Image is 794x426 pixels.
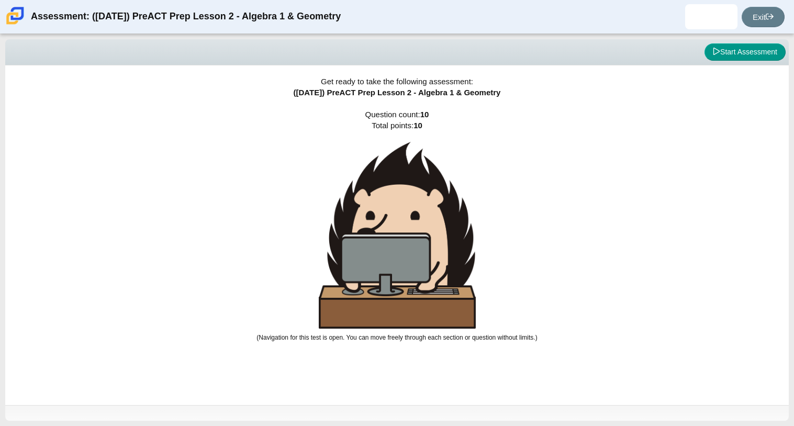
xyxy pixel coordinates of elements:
[256,334,537,341] small: (Navigation for this test is open. You can move freely through each section or question without l...
[319,142,476,329] img: hedgehog-behind-computer-large.png
[4,19,26,28] a: Carmen School of Science & Technology
[256,110,537,341] span: Question count: Total points:
[294,88,501,97] span: ([DATE]) PreACT Prep Lesson 2 - Algebra 1 & Geometry
[704,43,786,61] button: Start Assessment
[413,121,422,130] b: 10
[703,8,720,25] img: jade.mack.iu721x
[742,7,785,27] a: Exit
[4,5,26,27] img: Carmen School of Science & Technology
[321,77,473,86] span: Get ready to take the following assessment:
[420,110,429,119] b: 10
[31,4,341,29] div: Assessment: ([DATE]) PreACT Prep Lesson 2 - Algebra 1 & Geometry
